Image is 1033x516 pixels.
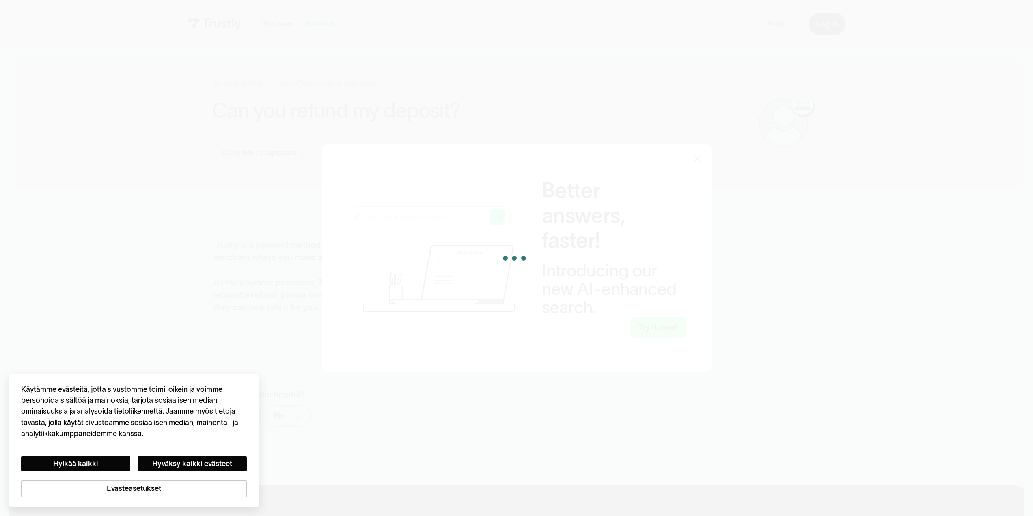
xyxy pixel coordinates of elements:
[21,384,247,497] div: Yksityisyys
[21,480,247,497] button: Evästeasetukset
[9,374,259,508] div: Cookie banner
[21,384,247,439] div: Käytämme evästeitä, jotta sivustomme toimii oikein ja voimme personoida sisältöä ja mainoksia, ta...
[138,456,247,472] button: Hyväksy kaikki evästeet
[21,456,130,472] button: Hylkää kaikki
